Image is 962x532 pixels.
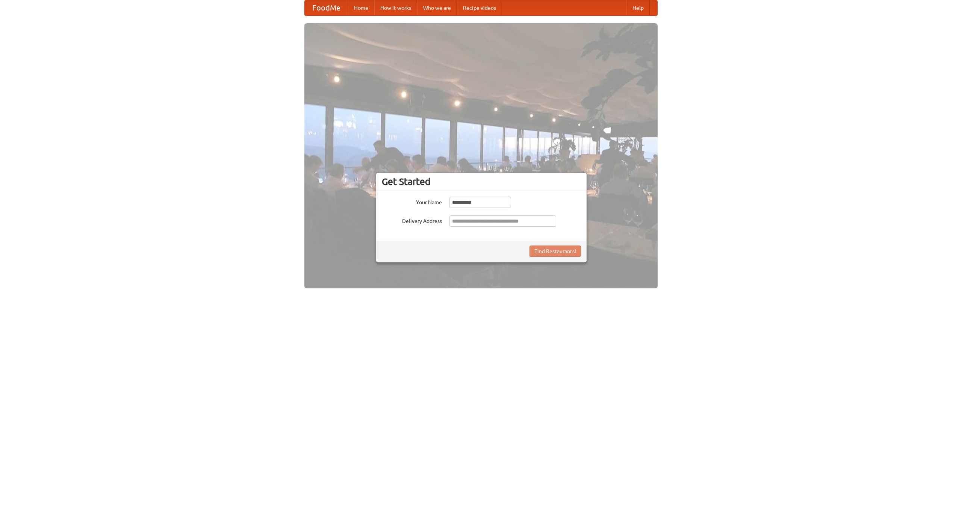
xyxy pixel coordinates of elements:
label: Delivery Address [382,215,442,225]
a: Help [626,0,650,15]
a: Recipe videos [457,0,502,15]
h3: Get Started [382,176,581,187]
label: Your Name [382,197,442,206]
button: Find Restaurants! [529,246,581,257]
a: Who we are [417,0,457,15]
a: FoodMe [305,0,348,15]
a: Home [348,0,374,15]
a: How it works [374,0,417,15]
